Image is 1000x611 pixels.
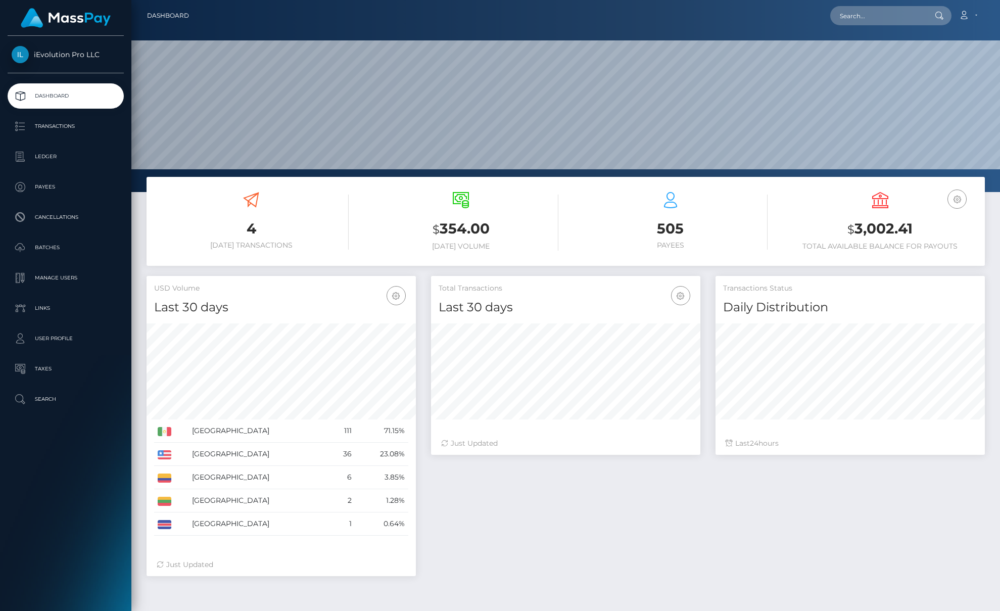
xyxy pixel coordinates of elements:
[8,50,124,59] span: iEvolution Pro LLC
[8,326,124,351] a: User Profile
[8,205,124,230] a: Cancellations
[158,497,171,506] img: LT.png
[723,284,977,294] h5: Transactions Status
[8,265,124,291] a: Manage Users
[8,144,124,169] a: Ledger
[329,466,355,489] td: 6
[12,179,120,195] p: Payees
[329,512,355,536] td: 1
[12,46,29,63] img: iEvolution Pro LLC
[154,284,408,294] h5: USD Volume
[158,520,171,529] img: CR.png
[157,559,406,570] div: Just Updated
[12,361,120,377] p: Taxes
[8,235,124,260] a: Batches
[750,439,758,448] span: 24
[154,299,408,316] h4: Last 30 days
[8,296,124,321] a: Links
[364,219,558,240] h3: 354.00
[574,219,768,239] h3: 505
[355,443,408,466] td: 23.08%
[433,222,440,237] small: $
[8,114,124,139] a: Transactions
[355,419,408,443] td: 71.15%
[21,8,111,28] img: MassPay Logo
[783,242,977,251] h6: Total Available Balance for Payouts
[830,6,925,25] input: Search...
[8,356,124,382] a: Taxes
[12,392,120,407] p: Search
[329,419,355,443] td: 111
[158,474,171,483] img: CO.png
[783,219,977,240] h3: 3,002.41
[439,284,693,294] h5: Total Transactions
[8,387,124,412] a: Search
[441,438,690,449] div: Just Updated
[726,438,975,449] div: Last hours
[154,219,349,239] h3: 4
[723,299,977,316] h4: Daily Distribution
[847,222,854,237] small: $
[439,299,693,316] h4: Last 30 days
[154,241,349,250] h6: [DATE] Transactions
[355,489,408,512] td: 1.28%
[12,149,120,164] p: Ledger
[188,512,329,536] td: [GEOGRAPHIC_DATA]
[355,466,408,489] td: 3.85%
[188,466,329,489] td: [GEOGRAPHIC_DATA]
[12,270,120,286] p: Manage Users
[8,83,124,109] a: Dashboard
[12,210,120,225] p: Cancellations
[188,489,329,512] td: [GEOGRAPHIC_DATA]
[12,119,120,134] p: Transactions
[8,174,124,200] a: Payees
[188,419,329,443] td: [GEOGRAPHIC_DATA]
[329,443,355,466] td: 36
[158,450,171,459] img: US.png
[158,427,171,436] img: MX.png
[355,512,408,536] td: 0.64%
[364,242,558,251] h6: [DATE] Volume
[12,240,120,255] p: Batches
[574,241,768,250] h6: Payees
[188,443,329,466] td: [GEOGRAPHIC_DATA]
[12,301,120,316] p: Links
[329,489,355,512] td: 2
[147,5,189,26] a: Dashboard
[12,88,120,104] p: Dashboard
[12,331,120,346] p: User Profile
